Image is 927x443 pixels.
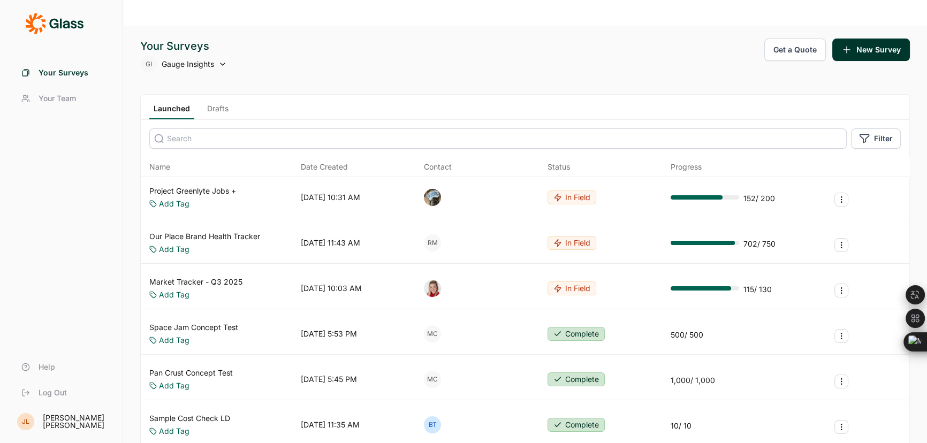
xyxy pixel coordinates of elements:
div: [DATE] 11:43 AM [301,238,360,248]
div: Contact [424,162,452,172]
button: Complete [548,327,605,341]
div: 152 / 200 [743,193,775,204]
span: Name [149,162,170,172]
div: 10 / 10 [671,421,692,431]
span: Date Created [301,162,348,172]
div: GI [140,56,157,73]
a: Add Tag [159,335,189,346]
div: BT [424,416,441,433]
span: Filter [874,133,893,144]
div: [DATE] 10:03 AM [301,283,362,294]
button: In Field [548,236,596,250]
button: Get a Quote [764,39,826,61]
button: Complete [548,418,605,432]
div: [DATE] 11:35 AM [301,419,360,430]
span: Your Team [39,93,76,104]
input: Search [149,128,847,149]
div: JL [17,413,34,430]
button: New Survey [832,39,910,61]
div: [PERSON_NAME] [PERSON_NAME] [43,414,110,429]
a: Add Tag [159,380,189,391]
a: Add Tag [159,426,189,437]
a: Pan Crust Concept Test [149,368,233,378]
a: Space Jam Concept Test [149,322,238,333]
a: Our Place Brand Health Tracker [149,231,260,242]
button: Survey Actions [834,284,848,297]
button: In Field [548,190,596,204]
div: MC [424,371,441,388]
div: [DATE] 5:53 PM [301,329,357,339]
div: [DATE] 5:45 PM [301,374,357,385]
div: Progress [671,162,702,172]
div: Status [548,162,570,172]
button: Survey Actions [834,329,848,343]
button: Survey Actions [834,238,848,252]
div: 702 / 750 [743,239,776,249]
button: Survey Actions [834,193,848,207]
span: Log Out [39,387,67,398]
img: ocn8z7iqvmiiaveqkfqd.png [424,189,441,206]
button: In Field [548,281,596,295]
div: RM [424,234,441,251]
div: [DATE] 10:31 AM [301,192,360,203]
button: Complete [548,372,605,386]
button: Survey Actions [834,420,848,434]
a: Drafts [203,103,233,119]
div: MC [424,325,441,342]
span: Help [39,362,55,372]
div: 500 / 500 [671,330,703,340]
button: Survey Actions [834,375,848,388]
a: Launched [149,103,194,119]
a: Market Tracker - Q3 2025 [149,277,242,287]
img: xuxf4ugoqyvqjdx4ebsr.png [424,280,441,297]
span: Your Surveys [39,67,88,78]
a: Sample Cost Check LD [149,413,230,424]
a: Project Greenlyte Jobs + [149,186,236,196]
div: 1,000 / 1,000 [671,375,715,386]
div: Your Surveys [140,39,227,54]
span: Gauge Insights [162,59,214,70]
button: Filter [851,128,901,149]
a: Add Tag [159,198,189,209]
a: Add Tag [159,244,189,255]
div: 115 / 130 [743,284,772,295]
a: Add Tag [159,289,189,300]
